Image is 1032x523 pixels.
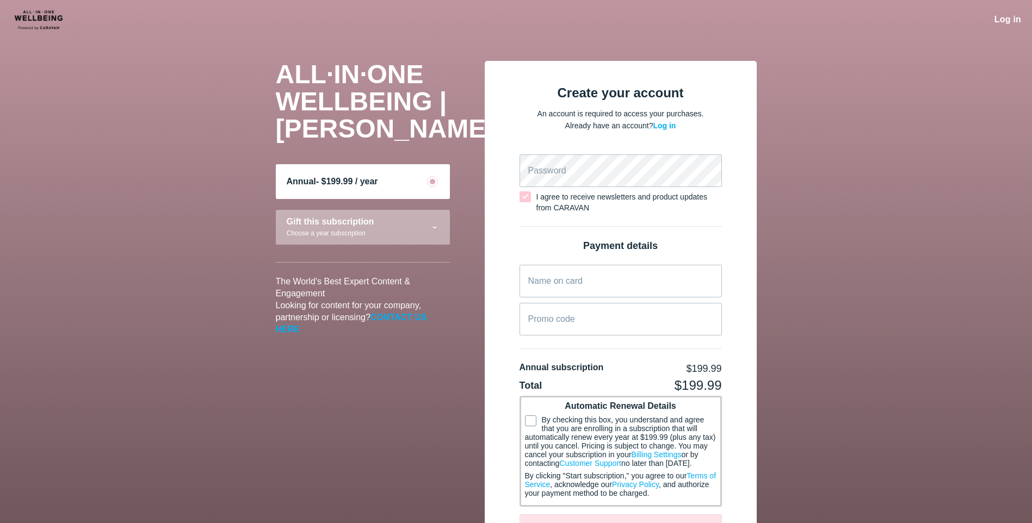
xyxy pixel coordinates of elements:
[287,177,316,186] span: Annual
[565,401,676,410] span: Automatic Renewal Details
[525,471,716,497] span: By clicking "Start subscription," you agree to our , acknowledge our , and authorize your payment...
[632,450,682,459] a: Billing Settings
[536,191,722,213] div: I agree to receive newsletters and product updates from CARAVAN
[994,15,1021,24] span: Log in
[520,108,722,120] p: An account is required to access your purchases.
[520,87,722,99] div: Create your account
[686,362,721,375] div: $199.99
[520,380,542,391] span: Total
[287,217,374,227] div: Gift this subscription
[675,379,722,391] div: $199.99
[276,60,495,143] span: ALL·IN·ONE WELLBEING | [PERSON_NAME]
[276,313,427,334] a: CONTACT US HERE
[11,8,90,31] img: CARAVAN
[520,240,722,252] div: Payment details
[559,459,621,468] a: Customer Support
[612,480,659,489] a: Privacy Policy
[276,164,450,199] div: Annual- $199.99 / year
[525,471,716,489] a: Terms of Service
[653,121,676,130] a: Log in
[276,210,450,245] div: Gift this subscriptionChoose a year subscription
[316,177,378,186] span: - $199.99 / year
[565,121,676,130] span: Already have an account?
[525,415,716,468] span: By checking this box, you understand and agree that you are enrolling in a subscription that will...
[520,363,604,372] span: Annual subscription
[287,228,374,238] div: Choose a year subscription
[276,276,450,335] p: The World's Best Expert Content & Engagement Looking for content for your company, partnership or...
